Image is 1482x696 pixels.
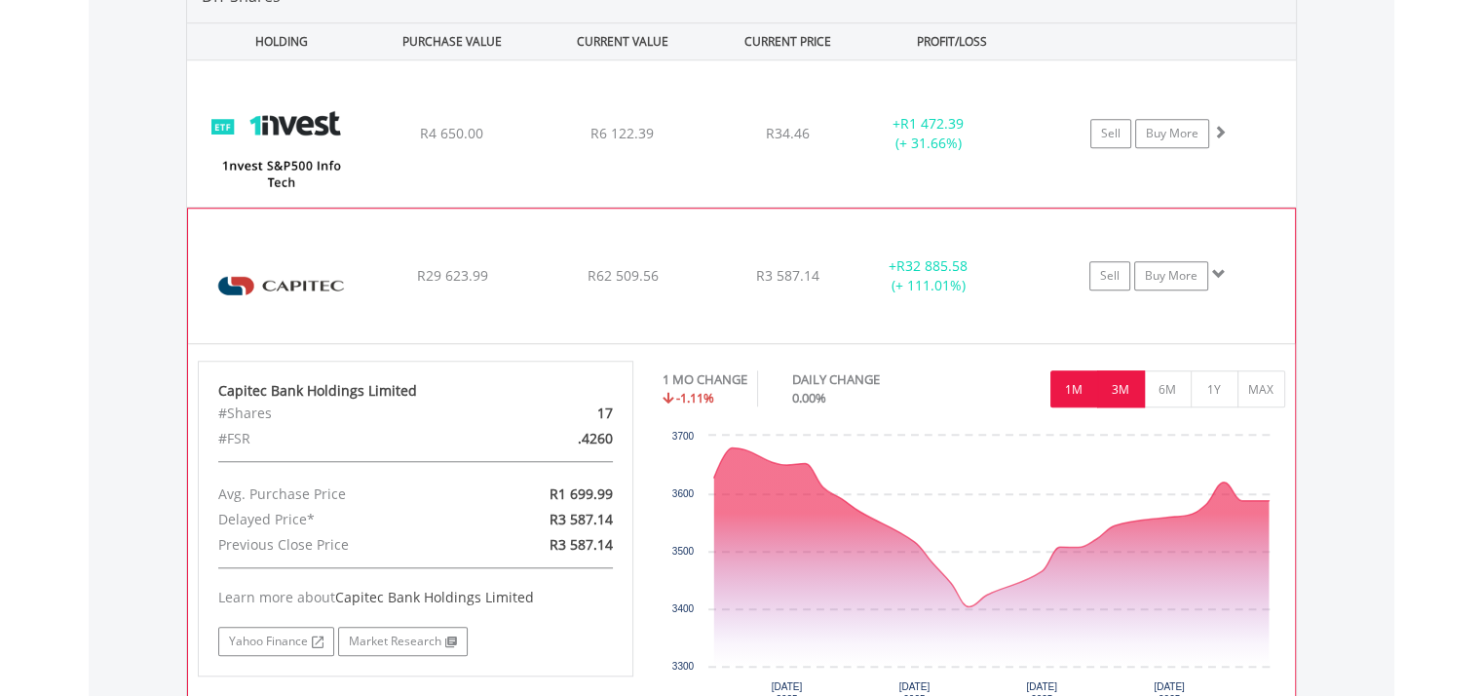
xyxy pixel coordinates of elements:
[1050,370,1098,407] button: 1M
[1090,119,1131,148] a: Sell
[1237,370,1285,407] button: MAX
[550,510,613,528] span: R3 587.14
[197,85,364,202] img: EQU.ZA.ETF5IT.png
[198,233,365,338] img: EQU.ZA.CPI.png
[855,256,1001,295] div: + (+ 111.01%)
[218,588,614,607] div: Learn more about
[338,627,468,656] a: Market Research
[204,482,486,507] div: Avg. Purchase Price
[204,507,486,532] div: Delayed Price*
[204,426,486,451] div: #FSR
[204,532,486,558] div: Previous Close Price
[792,389,826,406] span: 0.00%
[550,484,613,503] span: R1 699.99
[756,266,819,285] span: R3 587.14
[1134,261,1208,290] a: Buy More
[587,266,658,285] span: R62 509.56
[1144,370,1192,407] button: 6M
[420,124,483,142] span: R4 650.00
[590,124,654,142] span: R6 122.39
[672,603,695,614] text: 3400
[672,661,695,672] text: 3300
[900,114,964,133] span: R1 472.39
[335,588,534,606] span: Capitec Bank Holdings Limited
[369,23,536,59] div: PURCHASE VALUE
[1191,370,1238,407] button: 1Y
[676,389,714,406] span: -1.11%
[416,266,487,285] span: R29 623.99
[709,23,864,59] div: CURRENT PRICE
[486,401,627,426] div: 17
[766,124,810,142] span: R34.46
[550,535,613,554] span: R3 587.14
[188,23,365,59] div: HOLDING
[672,488,695,499] text: 3600
[672,546,695,557] text: 3500
[218,381,614,401] div: Capitec Bank Holdings Limited
[218,627,334,656] a: Yahoo Finance
[1089,261,1130,290] a: Sell
[663,370,747,389] div: 1 MO CHANGE
[896,256,968,275] span: R32 885.58
[1135,119,1209,148] a: Buy More
[672,431,695,442] text: 3700
[204,401,486,426] div: #Shares
[869,23,1036,59] div: PROFIT/LOSS
[540,23,706,59] div: CURRENT VALUE
[1097,370,1145,407] button: 3M
[486,426,627,451] div: .4260
[855,114,1003,153] div: + (+ 31.66%)
[792,370,948,389] div: DAILY CHANGE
